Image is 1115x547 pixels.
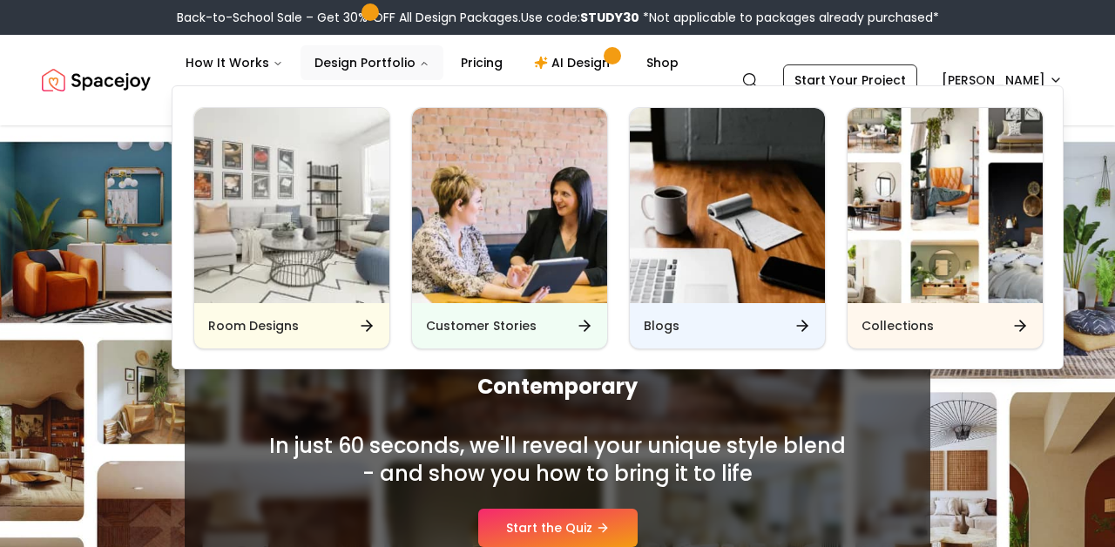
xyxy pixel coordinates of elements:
[630,108,825,303] img: Blogs
[226,373,889,401] span: Contemporary
[42,35,1073,125] nav: Global
[447,45,517,80] a: Pricing
[478,509,638,547] a: Start the Quiz
[639,9,939,26] span: *Not applicable to packages already purchased*
[208,317,299,334] h6: Room Designs
[783,64,917,96] a: Start Your Project
[847,107,1044,349] a: CollectionsCollections
[172,45,693,80] nav: Main
[632,45,693,80] a: Shop
[411,107,608,349] a: Customer StoriesCustomer Stories
[629,107,826,349] a: BlogsBlogs
[644,317,679,334] h6: Blogs
[412,108,607,303] img: Customer Stories
[848,108,1043,303] img: Collections
[426,317,537,334] h6: Customer Stories
[580,9,639,26] b: STUDY30
[172,45,297,80] button: How It Works
[194,108,389,303] img: Room Designs
[301,45,443,80] button: Design Portfolio
[862,317,934,334] h6: Collections
[520,45,629,80] a: AI Design
[521,9,639,26] span: Use code:
[42,63,151,98] a: Spacejoy
[172,86,1064,370] div: Design Portfolio
[265,432,850,488] h2: In just 60 seconds, we'll reveal your unique style blend - and show you how to bring it to life
[177,9,939,26] div: Back-to-School Sale – Get 30% OFF All Design Packages.
[42,63,151,98] img: Spacejoy Logo
[193,107,390,349] a: Room DesignsRoom Designs
[931,64,1073,96] button: [PERSON_NAME]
